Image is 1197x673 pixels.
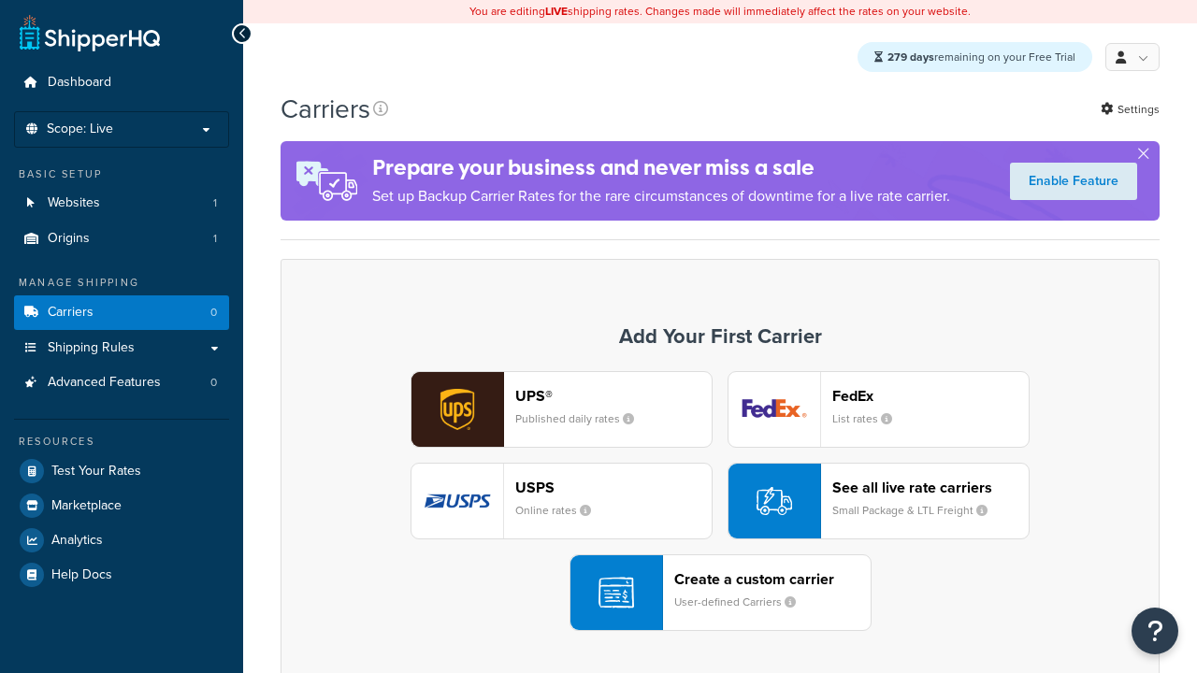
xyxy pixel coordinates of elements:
[598,575,634,610] img: icon-carrier-custom-c93b8a24.svg
[51,533,103,549] span: Analytics
[14,275,229,291] div: Manage Shipping
[14,295,229,330] li: Carriers
[281,141,372,221] img: ad-rules-rateshop-fe6ec290ccb7230408bd80ed9643f0289d75e0ffd9eb532fc0e269fcd187b520.png
[515,410,649,427] small: Published daily rates
[674,594,811,610] small: User-defined Carriers
[14,222,229,256] li: Origins
[14,558,229,592] a: Help Docs
[47,122,113,137] span: Scope: Live
[515,387,712,405] header: UPS®
[14,365,229,400] a: Advanced Features 0
[887,49,934,65] strong: 279 days
[48,195,100,211] span: Websites
[48,75,111,91] span: Dashboard
[570,554,872,631] button: Create a custom carrierUser-defined Carriers
[14,186,229,221] a: Websites 1
[728,463,1030,539] button: See all live rate carriersSmall Package & LTL Freight
[51,464,141,480] span: Test Your Rates
[411,464,503,538] img: usps logo
[48,375,161,391] span: Advanced Features
[51,498,122,514] span: Marketplace
[14,523,229,557] a: Analytics
[48,231,90,247] span: Origins
[210,305,217,321] span: 0
[411,372,503,447] img: ups logo
[1132,608,1178,654] button: Open Resource Center
[14,434,229,450] div: Resources
[411,371,713,448] button: ups logoUPS®Published daily rates
[48,340,135,356] span: Shipping Rules
[372,152,950,183] h4: Prepare your business and never miss a sale
[757,483,792,519] img: icon-carrier-liverate-becf4550.svg
[411,463,713,539] button: usps logoUSPSOnline rates
[372,183,950,209] p: Set up Backup Carrier Rates for the rare circumstances of downtime for a live rate carrier.
[14,365,229,400] li: Advanced Features
[1101,96,1160,122] a: Settings
[832,387,1029,405] header: FedEx
[51,567,112,583] span: Help Docs
[300,325,1140,348] h3: Add Your First Carrier
[14,454,229,488] a: Test Your Rates
[14,331,229,365] a: Shipping Rules
[281,91,370,127] h1: Carriers
[545,3,568,20] b: LIVE
[14,222,229,256] a: Origins 1
[1010,163,1137,200] a: Enable Feature
[674,570,871,588] header: Create a custom carrier
[515,502,606,519] small: Online rates
[213,231,217,247] span: 1
[14,65,229,100] a: Dashboard
[832,479,1029,496] header: See all live rate carriers
[14,186,229,221] li: Websites
[832,410,907,427] small: List rates
[14,166,229,182] div: Basic Setup
[832,502,1002,519] small: Small Package & LTL Freight
[20,14,160,51] a: ShipperHQ Home
[728,372,820,447] img: fedEx logo
[213,195,217,211] span: 1
[858,42,1092,72] div: remaining on your Free Trial
[14,295,229,330] a: Carriers 0
[48,305,94,321] span: Carriers
[515,479,712,496] header: USPS
[728,371,1030,448] button: fedEx logoFedExList rates
[210,375,217,391] span: 0
[14,489,229,523] a: Marketplace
